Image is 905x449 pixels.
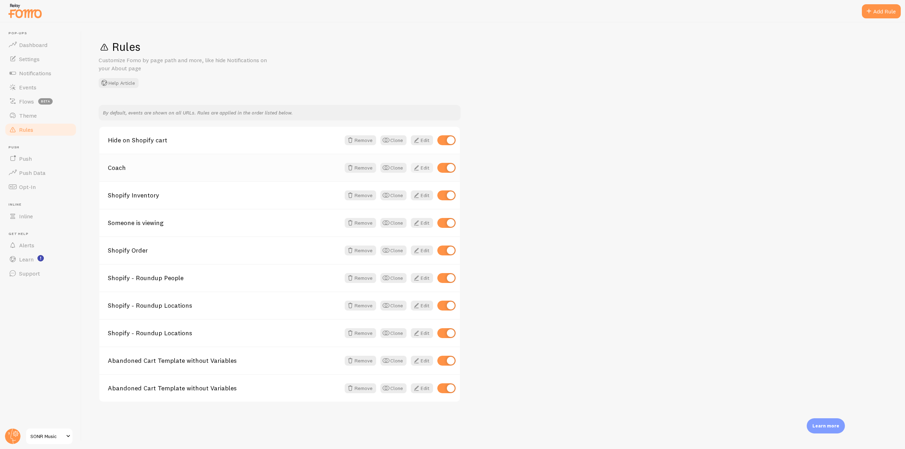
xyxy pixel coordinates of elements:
[19,155,32,162] span: Push
[345,356,376,366] button: Remove
[19,41,47,48] span: Dashboard
[411,301,433,311] a: Edit
[108,358,340,364] a: Abandoned Cart Template without Variables
[4,166,77,180] a: Push Data
[4,66,77,80] a: Notifications
[411,190,433,200] a: Edit
[108,192,340,199] a: Shopify Inventory
[19,112,37,119] span: Theme
[411,356,433,366] a: Edit
[4,38,77,52] a: Dashboard
[99,40,888,54] h1: Rules
[345,383,376,393] button: Remove
[345,301,376,311] button: Remove
[4,180,77,194] a: Opt-In
[4,94,77,108] a: Flows beta
[380,383,407,393] button: Clone
[411,218,433,228] a: Edit
[380,246,407,255] button: Clone
[108,275,340,281] a: Shopify - Roundup People
[411,163,433,173] a: Edit
[19,213,33,220] span: Inline
[345,328,376,338] button: Remove
[108,165,340,171] a: Coach
[8,145,77,150] span: Push
[380,301,407,311] button: Clone
[19,55,40,63] span: Settings
[19,98,34,105] span: Flows
[380,328,407,338] button: Clone
[411,383,433,393] a: Edit
[108,330,340,336] a: Shopify - Roundup Locations
[38,98,53,105] span: beta
[8,31,77,36] span: Pop-ups
[108,220,340,226] a: Someone is viewing
[807,418,845,433] div: Learn more
[37,255,44,261] svg: <p>Watch New Feature Tutorials!</p>
[812,423,839,429] p: Learn more
[4,152,77,166] a: Push
[19,256,34,263] span: Learn
[411,135,433,145] a: Edit
[108,385,340,391] a: Abandoned Cart Template without Variables
[108,302,340,309] a: Shopify - Roundup Locations
[345,190,376,200] button: Remove
[4,52,77,66] a: Settings
[380,163,407,173] button: Clone
[4,209,77,223] a: Inline
[8,202,77,207] span: Inline
[19,183,36,190] span: Opt-In
[19,270,40,277] span: Support
[19,242,34,249] span: Alerts
[4,266,77,280] a: Support
[7,2,43,20] img: fomo-relay-logo-orange.svg
[411,246,433,255] a: Edit
[380,356,407,366] button: Clone
[345,246,376,255] button: Remove
[108,137,340,143] a: Hide on Shopify cart
[19,126,33,133] span: Rules
[4,252,77,266] a: Learn
[380,190,407,200] button: Clone
[4,238,77,252] a: Alerts
[19,70,51,77] span: Notifications
[411,273,433,283] a: Edit
[345,163,376,173] button: Remove
[99,56,268,72] p: Customize Fomo by page path and more, like hide Notifications on your About page
[103,109,456,116] p: By default, events are shown on all URLs. Rules are applied in the order listed below.
[345,135,376,145] button: Remove
[380,273,407,283] button: Clone
[108,247,340,254] a: Shopify Order
[345,273,376,283] button: Remove
[411,328,433,338] a: Edit
[30,432,64,441] span: SONR Music
[4,80,77,94] a: Events
[25,428,73,445] a: SONR Music
[19,169,46,176] span: Push Data
[380,218,407,228] button: Clone
[8,232,77,236] span: Get Help
[4,123,77,137] a: Rules
[4,108,77,123] a: Theme
[99,78,139,88] button: Help Article
[345,218,376,228] button: Remove
[380,135,407,145] button: Clone
[19,84,36,91] span: Events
